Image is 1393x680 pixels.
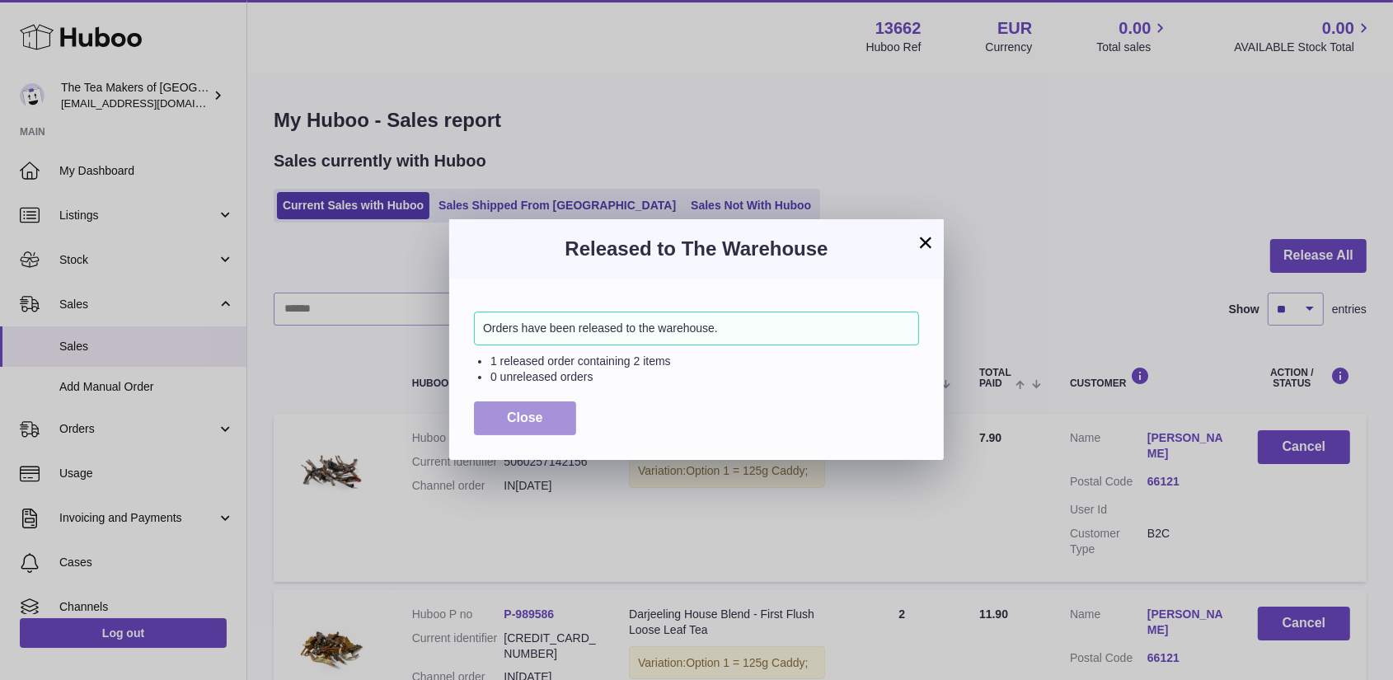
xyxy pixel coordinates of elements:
[474,312,919,345] div: Orders have been released to the warehouse.
[490,369,919,385] li: 0 unreleased orders
[507,410,543,424] span: Close
[474,236,919,262] h3: Released to The Warehouse
[916,232,936,252] button: ×
[474,401,576,435] button: Close
[490,354,919,369] li: 1 released order containing 2 items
